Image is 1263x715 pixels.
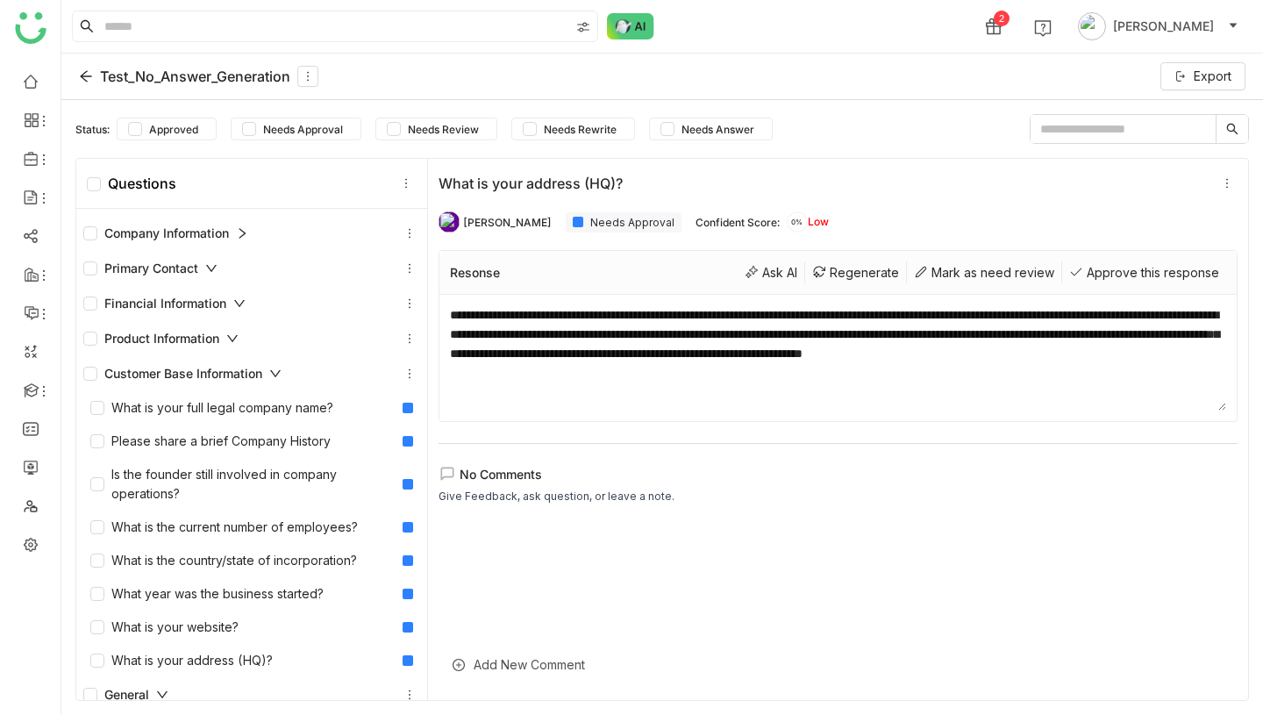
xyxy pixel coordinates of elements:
[439,175,1209,192] div: What is your address (HQ)?
[142,123,205,136] span: Approved
[1034,19,1052,37] img: help.svg
[90,551,357,570] div: What is the country/state of incorporation?
[674,123,761,136] span: Needs Answer
[87,175,176,192] div: Questions
[566,212,681,232] div: Needs Approval
[1160,62,1245,90] button: Export
[463,216,552,229] div: [PERSON_NAME]
[1194,67,1231,86] span: Export
[907,261,1062,283] div: Mark as need review
[1113,17,1214,36] span: [PERSON_NAME]
[450,265,500,280] div: Resonse
[83,685,168,704] div: General
[1078,12,1106,40] img: avatar
[805,261,907,283] div: Regenerate
[76,677,427,712] div: General
[439,211,460,232] img: 671209acaf585a2378d5d1f7
[576,20,590,34] img: search-type.svg
[83,259,218,278] div: Primary Contact
[1074,12,1242,40] button: [PERSON_NAME]
[439,643,1238,686] div: Add New Comment
[256,123,350,136] span: Needs Approval
[76,356,427,391] div: Customer Base Information
[76,216,427,251] div: Company Information
[439,488,674,505] div: Give Feedback, ask question, or leave a note.
[83,364,282,383] div: Customer Base Information
[83,294,246,313] div: Financial Information
[90,465,396,504] div: Is the founder still involved in company operations?
[90,584,324,604] div: What year was the business started?
[90,432,331,451] div: Please share a brief Company History
[90,398,333,418] div: What is your full legal company name?
[79,66,318,87] div: Test_No_Answer_Generation
[76,286,427,321] div: Financial Information
[787,211,829,232] div: Low
[83,224,248,243] div: Company Information
[1062,261,1226,283] div: Approve this response
[90,618,239,637] div: What is your website?
[90,518,358,537] div: What is the current number of employees?
[994,11,1010,26] div: 2
[83,329,239,348] div: Product Information
[90,651,273,670] div: What is your address (HQ)?
[738,261,805,283] div: Ask AI
[537,123,624,136] span: Needs Rewrite
[607,13,654,39] img: ask-buddy-normal.svg
[75,123,110,136] div: Status:
[439,465,456,483] img: lms-comment.svg
[787,218,808,225] span: 0%
[76,321,427,356] div: Product Information
[76,251,427,286] div: Primary Contact
[460,467,542,482] span: No Comments
[696,216,780,229] div: Confident Score:
[15,12,46,44] img: logo
[401,123,486,136] span: Needs Review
